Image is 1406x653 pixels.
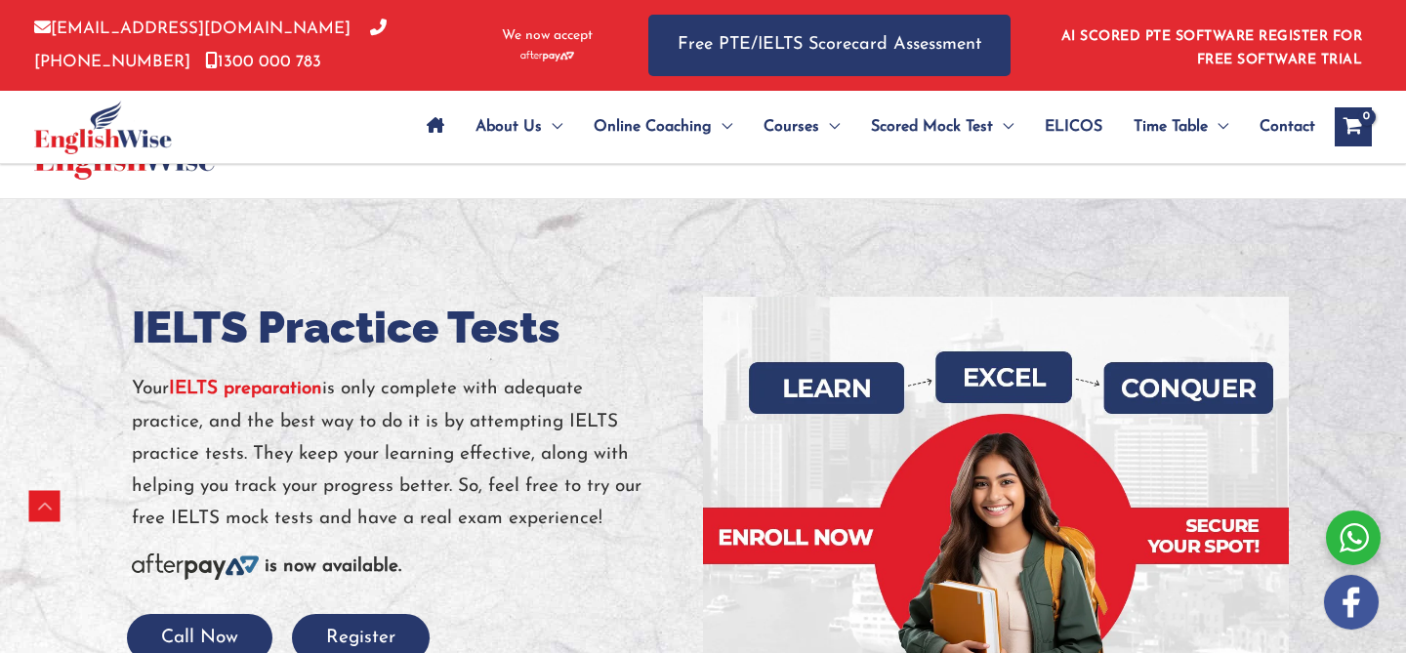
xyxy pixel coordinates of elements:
span: Menu Toggle [993,93,1013,161]
a: [PHONE_NUMBER] [34,20,387,69]
img: white-facebook.png [1324,575,1379,630]
a: Online CoachingMenu Toggle [578,93,748,161]
span: About Us [476,93,542,161]
p: Your is only complete with adequate practice, and the best way to do it is by attempting IELTS pr... [132,373,688,535]
a: About UsMenu Toggle [460,93,578,161]
img: Afterpay-Logo [520,51,574,61]
span: We now accept [502,26,593,46]
a: 1300 000 783 [205,54,321,70]
span: Contact [1260,93,1315,161]
a: Contact [1244,93,1315,161]
nav: Site Navigation: Main Menu [411,93,1315,161]
span: Courses [764,93,819,161]
a: Register [292,629,430,647]
a: [EMAIL_ADDRESS][DOMAIN_NAME] [34,20,351,37]
img: cropped-ew-logo [34,101,172,154]
img: Afterpay-Logo [132,553,259,580]
span: Menu Toggle [1208,93,1228,161]
a: ELICOS [1029,93,1118,161]
a: Time TableMenu Toggle [1118,93,1244,161]
a: Scored Mock TestMenu Toggle [855,93,1029,161]
b: is now available. [265,557,401,576]
a: Free PTE/IELTS Scorecard Assessment [648,15,1011,76]
span: Scored Mock Test [871,93,993,161]
a: View Shopping Cart, empty [1335,107,1372,146]
aside: Header Widget 1 [1050,14,1372,77]
span: Menu Toggle [712,93,732,161]
a: AI SCORED PTE SOFTWARE REGISTER FOR FREE SOFTWARE TRIAL [1061,29,1363,67]
span: ELICOS [1045,93,1102,161]
a: Call Now [127,629,272,647]
span: Menu Toggle [819,93,840,161]
span: Time Table [1134,93,1208,161]
span: Menu Toggle [542,93,562,161]
a: CoursesMenu Toggle [748,93,855,161]
span: Online Coaching [594,93,712,161]
a: IELTS preparation [169,380,322,398]
h1: IELTS Practice Tests [132,297,688,358]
